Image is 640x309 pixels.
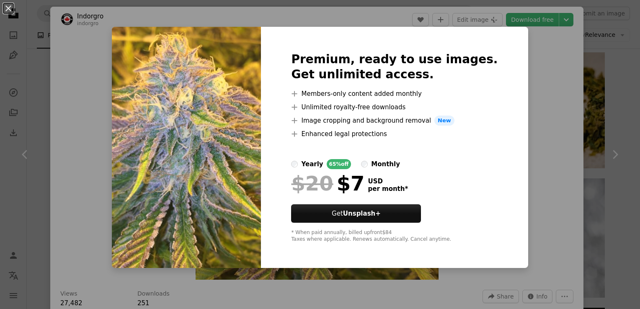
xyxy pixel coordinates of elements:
span: New [434,116,454,126]
div: monthly [371,159,400,169]
span: $20 [291,173,333,194]
span: per month * [368,185,408,193]
li: Members-only content added monthly [291,89,498,99]
input: yearly65%off [291,161,298,167]
div: yearly [301,159,323,169]
div: 65% off [327,159,351,169]
strong: Unsplash+ [343,210,381,217]
img: photo-1707602734383-7d42e68fcd57 [112,27,261,268]
li: Enhanced legal protections [291,129,498,139]
h2: Premium, ready to use images. Get unlimited access. [291,52,498,82]
li: Image cropping and background removal [291,116,498,126]
div: $7 [291,173,364,194]
input: monthly [361,161,368,167]
li: Unlimited royalty-free downloads [291,102,498,112]
button: GetUnsplash+ [291,204,421,223]
div: * When paid annually, billed upfront $84 Taxes where applicable. Renews automatically. Cancel any... [291,229,498,243]
span: USD [368,178,408,185]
